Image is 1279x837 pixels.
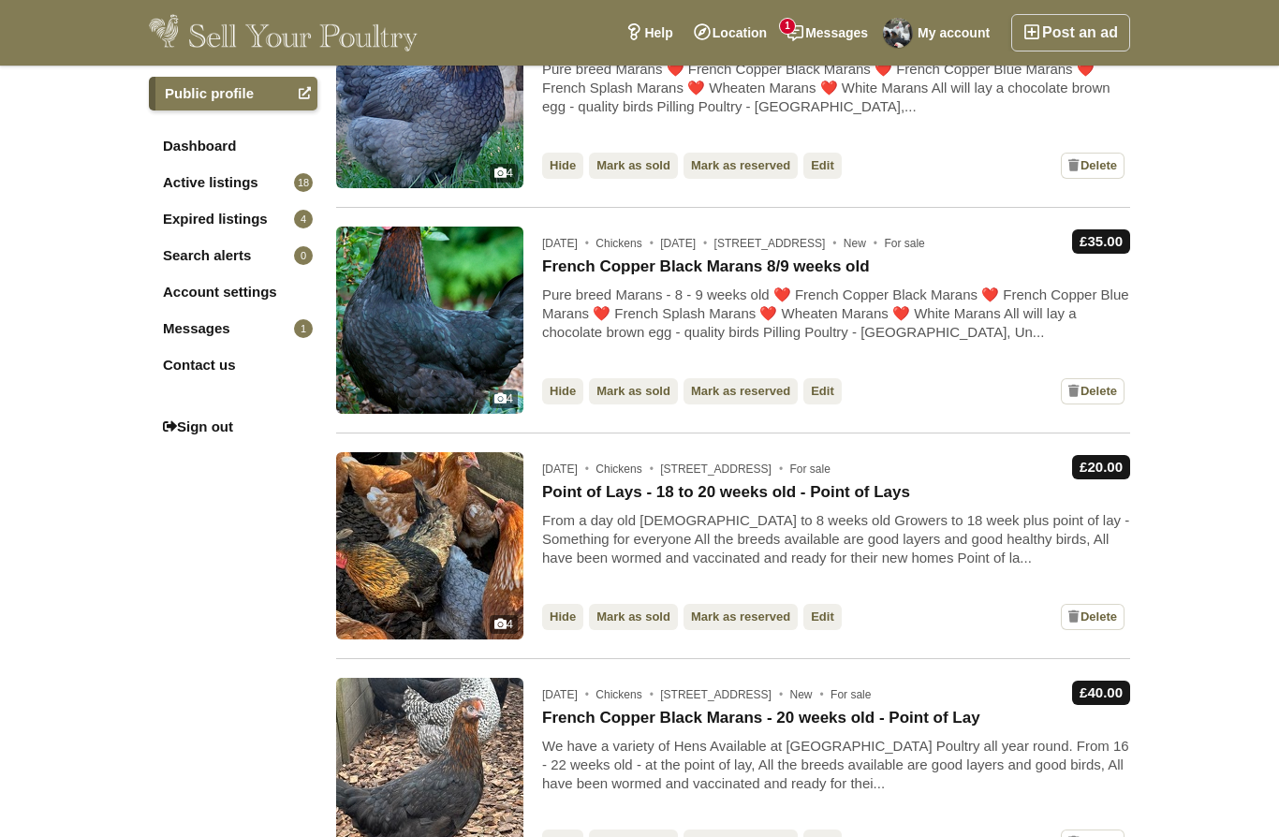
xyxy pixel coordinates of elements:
[542,257,870,276] a: French Copper Black Marans 8/9 weeks old
[336,1,523,188] img: French Copper Blue Marans
[780,19,795,34] span: 1
[1061,378,1125,404] a: Delete
[777,14,878,51] a: Messages1
[294,173,313,192] span: 18
[149,312,317,345] a: Messages1
[789,463,830,476] span: For sale
[660,688,787,701] span: [STREET_ADDRESS]
[336,227,523,414] a: 4
[714,237,841,250] span: [STREET_ADDRESS]
[660,237,711,250] span: [DATE]
[542,737,1130,793] div: We have a variety of Hens Available at [GEOGRAPHIC_DATA] Poultry all year round. From 16 - 22 wee...
[149,166,317,199] a: Active listings18
[149,239,317,272] a: Search alerts0
[542,60,1130,116] div: Pure breed Marans ❤️ French Copper Black Marans ❤️ French Copper Blue Marans ❤️ French Splash Mar...
[595,463,657,476] span: Chickens
[149,202,317,236] a: Expired listings4
[883,18,913,48] img: Pilling Poultry
[542,463,593,476] span: [DATE]
[542,688,593,701] span: [DATE]
[589,604,678,630] a: Mark as sold
[294,246,313,265] span: 0
[803,378,842,404] a: Edit
[1061,604,1125,630] a: Delete
[789,688,827,701] span: New
[149,410,317,444] a: Sign out
[542,604,583,630] a: Hide
[149,14,418,51] img: Sell Your Poultry
[595,237,657,250] span: Chickens
[294,210,313,228] span: 4
[1061,153,1125,179] a: Delete
[542,378,583,404] a: Hide
[803,153,842,179] a: Edit
[884,237,924,250] span: For sale
[844,237,881,250] span: New
[336,452,523,639] img: Point of Lays - 18 to 20 weeks old - Point of Lays
[542,483,910,502] a: Point of Lays - 18 to 20 weeks old - Point of Lays
[336,452,523,639] a: 4
[542,237,593,250] span: [DATE]
[1072,229,1130,254] div: £35.00
[1011,14,1130,51] a: Post an ad
[149,348,317,382] a: Contact us
[542,511,1130,567] div: From a day old [DEMOGRAPHIC_DATA] to 8 weeks old Growers to 18 week plus point of lay - Something...
[684,153,798,179] a: Mark as reserved
[684,14,777,51] a: Location
[149,275,317,309] a: Account settings
[589,378,678,404] a: Mark as sold
[684,378,798,404] a: Mark as reserved
[336,1,523,188] a: 4
[831,688,871,701] span: For sale
[660,463,787,476] span: [STREET_ADDRESS]
[595,688,657,701] span: Chickens
[490,389,518,408] div: 4
[490,615,518,634] div: 4
[149,129,317,163] a: Dashboard
[589,153,678,179] a: Mark as sold
[490,164,518,183] div: 4
[1072,455,1130,479] div: £20.00
[294,319,313,338] span: 1
[149,77,317,110] a: Public profile
[542,153,583,179] a: Hide
[684,604,798,630] a: Mark as reserved
[878,14,1000,51] a: My account
[615,14,683,51] a: Help
[1072,681,1130,705] div: £40.00
[803,604,842,630] a: Edit
[542,709,980,727] a: French Copper Black Marans - 20 weeks old - Point of Lay
[542,286,1130,342] div: Pure breed Marans - 8 - 9 weeks old ❤️ French Copper Black Marans ❤️ French Copper Blue Marans ❤️...
[336,227,523,414] img: French Copper Black Marans 8/9 weeks old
